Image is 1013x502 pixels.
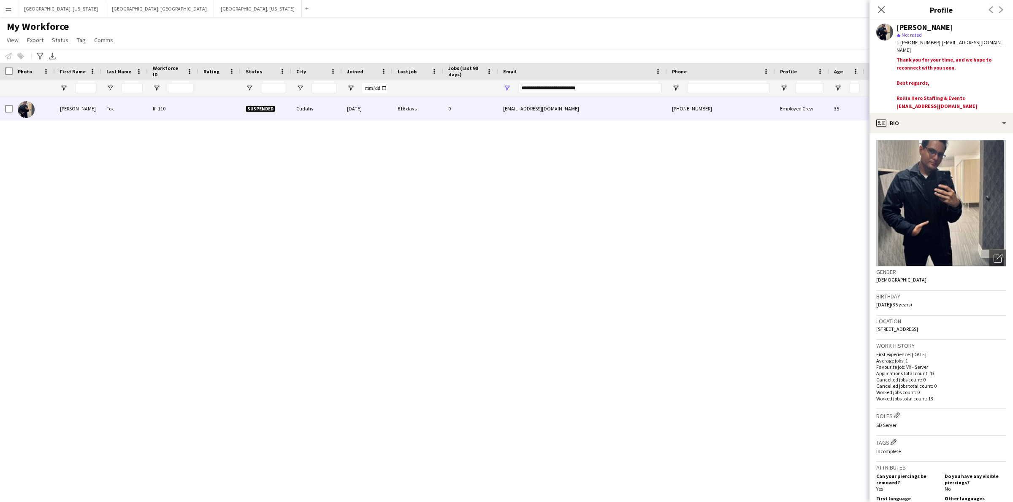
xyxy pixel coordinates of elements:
span: Status [52,36,68,44]
span: Phone [672,68,687,75]
button: [GEOGRAPHIC_DATA], [US_STATE] [17,0,105,17]
div: Suspended by Rollin Hero on [DATE] 3:48pm: [897,54,1006,110]
div: [DATE] [342,97,393,120]
span: Photo [18,68,32,75]
input: City Filter Input [311,83,337,93]
div: Employed Crew [775,97,829,120]
h5: Can your piercings be removed? [876,473,938,486]
span: Tag [77,36,86,44]
span: Workforce ID [153,65,183,78]
div: [EMAIL_ADDRESS][DOMAIN_NAME] [897,102,1006,110]
span: | [EMAIL_ADDRESS][DOMAIN_NAME] [897,39,1003,53]
div: Cudahy [291,97,342,120]
button: Open Filter Menu [246,84,253,92]
p: Applications total count: 43 [876,370,1006,376]
input: Phone Filter Input [687,83,770,93]
img: Crew avatar or photo [876,140,1006,266]
div: 35 [829,97,864,120]
p: Favourite job: VX - Server [876,364,1006,370]
h3: Profile [869,4,1013,15]
button: Open Filter Menu [780,84,788,92]
span: [DATE] (35 years) [876,301,912,308]
input: Status Filter Input [261,83,286,93]
h3: Birthday [876,293,1006,300]
span: View [7,36,19,44]
h5: Do you have any visible piercings? [945,473,1006,486]
div: [PERSON_NAME] [55,97,101,120]
h5: Other languages [945,495,1006,502]
app-action-btn: Export XLSX [47,51,57,61]
span: Last Name [106,68,131,75]
h3: Roles [876,411,1006,420]
button: Open Filter Menu [296,84,304,92]
span: Age [834,68,843,75]
h3: Gender [876,268,1006,276]
span: Status [246,68,262,75]
input: Joined Filter Input [362,83,387,93]
span: [DEMOGRAPHIC_DATA] [876,277,926,283]
div: [PHONE_NUMBER] [667,97,775,120]
div: Rollin Hero Staffing & Events [897,94,1006,102]
p: Cancelled jobs count: 0 [876,376,1006,383]
p: First experience: [DATE] [876,351,1006,357]
span: SD Server [876,422,897,428]
h3: Attributes [876,464,1006,471]
button: Open Filter Menu [503,84,511,92]
button: Open Filter Menu [153,84,160,92]
span: City [296,68,306,75]
span: Profile [780,68,797,75]
span: Email [503,68,517,75]
span: Last job [398,68,417,75]
span: Export [27,36,43,44]
span: Rating [203,68,219,75]
span: [STREET_ADDRESS] [876,326,918,332]
h3: Work history [876,342,1006,349]
span: Joined [347,68,363,75]
img: Wyatt Fox [18,101,35,118]
input: Age Filter Input [849,83,859,93]
span: My Workforce [7,20,69,33]
div: [EMAIL_ADDRESS][DOMAIN_NAME] [498,97,667,120]
h3: Tags [876,438,1006,446]
span: First Name [60,68,86,75]
div: [PERSON_NAME] [897,24,953,31]
div: Fox [101,97,148,120]
h5: First language [876,495,938,502]
div: Best regards, [897,79,1006,87]
a: Comms [91,35,116,46]
a: Tag [73,35,89,46]
span: Comms [94,36,113,44]
span: Jobs (last 90 days) [448,65,483,78]
div: Open photos pop-in [989,250,1006,266]
a: View [3,35,22,46]
p: Average jobs: 1 [876,357,1006,364]
span: Yes [876,486,883,492]
input: First Name Filter Input [75,83,96,93]
input: Email Filter Input [518,83,662,93]
input: Profile Filter Input [795,83,824,93]
span: t. [PHONE_NUMBER] [897,39,940,46]
p: Incomplete [876,448,1006,454]
div: 816 days [393,97,443,120]
button: Open Filter Menu [60,84,68,92]
button: Open Filter Menu [672,84,680,92]
span: Not rated [902,32,922,38]
input: Last Name Filter Input [122,83,143,93]
p: Worked jobs count: 0 [876,389,1006,395]
p: Cancelled jobs total count: 0 [876,383,1006,389]
button: Open Filter Menu [347,84,355,92]
div: Bio [869,113,1013,133]
button: Open Filter Menu [834,84,842,92]
span: Suspended [246,106,275,112]
button: Open Filter Menu [106,84,114,92]
span: No [945,486,951,492]
div: Thank you for your time, and we hope to reconnect with you soon. [897,56,1006,71]
a: Status [49,35,72,46]
input: Workforce ID Filter Input [168,83,193,93]
h3: Location [876,317,1006,325]
button: [GEOGRAPHIC_DATA], [GEOGRAPHIC_DATA] [105,0,214,17]
a: Export [24,35,47,46]
p: Worked jobs total count: 13 [876,395,1006,402]
app-action-btn: Advanced filters [35,51,45,61]
div: lf_110 [148,97,198,120]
